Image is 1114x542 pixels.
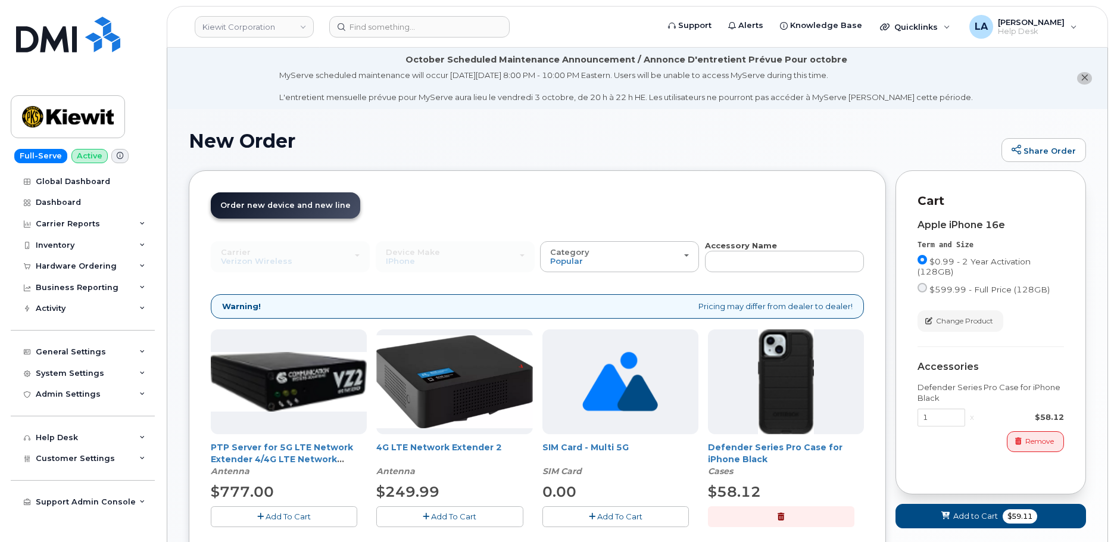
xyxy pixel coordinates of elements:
[1062,490,1105,533] iframe: Messenger Launcher
[582,329,658,434] img: no_image_found-2caef05468ed5679b831cfe6fc140e25e0c280774317ffc20a367ab7fd17291e.png
[918,283,927,292] input: $599.99 - Full Price (128GB)
[376,466,415,476] em: Antenna
[266,512,311,521] span: Add To Cart
[550,247,589,257] span: Category
[542,466,582,476] em: SIM Card
[405,54,847,66] div: October Scheduled Maintenance Announcement / Annonce D'entretient Prévue Pour octobre
[211,506,357,527] button: Add To Cart
[189,130,996,151] h1: New Order
[540,241,699,272] button: Category Popular
[1025,436,1054,447] span: Remove
[376,441,532,477] div: 4G LTE Network Extender 2
[376,335,532,428] img: 4glte_extender.png
[918,257,1031,276] span: $0.99 - 2 Year Activation (128GB)
[550,256,583,266] span: Popular
[542,441,698,477] div: SIM Card - Multi 5G
[376,506,523,527] button: Add To Cart
[376,442,502,453] a: 4G LTE Network Extender 2
[918,310,1003,331] button: Change Product
[542,506,689,527] button: Add To Cart
[211,352,367,412] img: Casa_Sysem.png
[1007,431,1064,452] button: Remove
[708,442,842,465] a: Defender Series Pro Case for iPhone Black
[1001,138,1086,162] a: Share Order
[542,483,576,500] span: 0.00
[211,294,864,319] div: Pricing may differ from dealer to dealer!
[936,316,993,326] span: Change Product
[211,466,249,476] em: Antenna
[376,483,439,500] span: $249.99
[705,241,777,250] strong: Accessory Name
[918,192,1064,210] p: Cart
[979,412,1064,423] div: $58.12
[211,442,353,476] a: PTP Server for 5G LTE Network Extender 4/4G LTE Network Extender 3
[708,466,733,476] em: Cases
[918,220,1064,230] div: Apple iPhone 16e
[211,483,274,500] span: $777.00
[965,412,979,423] div: x
[918,255,927,264] input: $0.99 - 2 Year Activation (128GB)
[918,240,1064,250] div: Term and Size
[918,362,1064,372] div: Accessories
[542,442,629,453] a: SIM Card - Multi 5G
[895,504,1086,528] button: Add to Cart $59.11
[222,301,261,312] strong: Warning!
[1077,72,1092,85] button: close notification
[918,382,1064,404] div: Defender Series Pro Case for iPhone Black
[220,201,351,210] span: Order new device and new line
[1003,509,1037,524] span: $59.11
[211,441,367,477] div: PTP Server for 5G LTE Network Extender 4/4G LTE Network Extender 3
[708,483,761,500] span: $58.12
[758,329,814,434] img: defenderiphone14.png
[279,70,973,103] div: MyServe scheduled maintenance will occur [DATE][DATE] 8:00 PM - 10:00 PM Eastern. Users will be u...
[929,285,1050,294] span: $599.99 - Full Price (128GB)
[597,512,642,521] span: Add To Cart
[953,510,998,522] span: Add to Cart
[708,441,864,477] div: Defender Series Pro Case for iPhone Black
[431,512,476,521] span: Add To Cart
